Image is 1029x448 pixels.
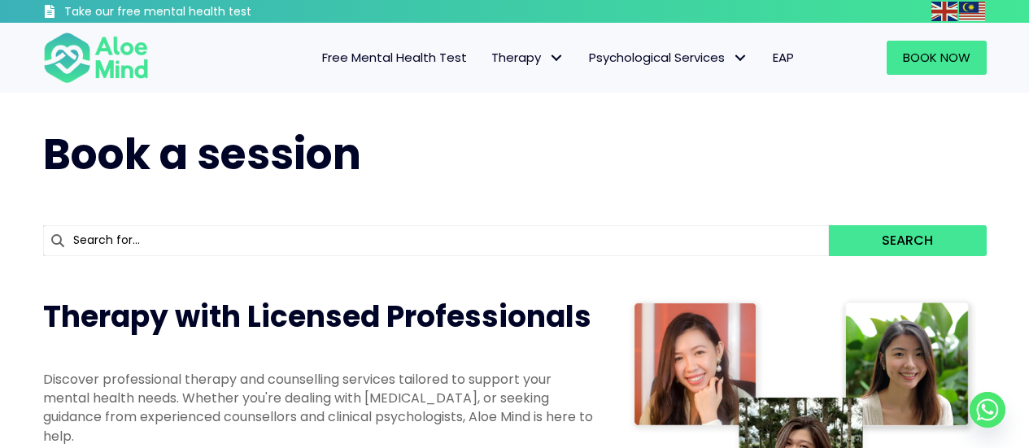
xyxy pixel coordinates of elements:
a: TherapyTherapy: submenu [479,41,577,75]
h3: Take our free mental health test [64,4,338,20]
nav: Menu [170,41,806,75]
span: EAP [773,49,794,66]
span: Therapy [491,49,565,66]
a: Malay [959,2,987,20]
a: Whatsapp [970,392,1005,428]
span: Book Now [903,49,970,66]
a: Psychological ServicesPsychological Services: submenu [577,41,761,75]
a: Take our free mental health test [43,4,338,23]
a: Free Mental Health Test [310,41,479,75]
span: Book a session [43,124,361,184]
a: Book Now [887,41,987,75]
a: EAP [761,41,806,75]
span: Psychological Services [589,49,748,66]
p: Discover professional therapy and counselling services tailored to support your mental health nee... [43,370,596,446]
img: ms [959,2,985,21]
a: English [931,2,959,20]
button: Search [829,225,986,256]
input: Search for... [43,225,830,256]
span: Free Mental Health Test [322,49,467,66]
span: Therapy: submenu [545,46,569,70]
span: Psychological Services: submenu [729,46,752,70]
img: Aloe mind Logo [43,31,149,85]
span: Therapy with Licensed Professionals [43,296,591,337]
img: en [931,2,957,21]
